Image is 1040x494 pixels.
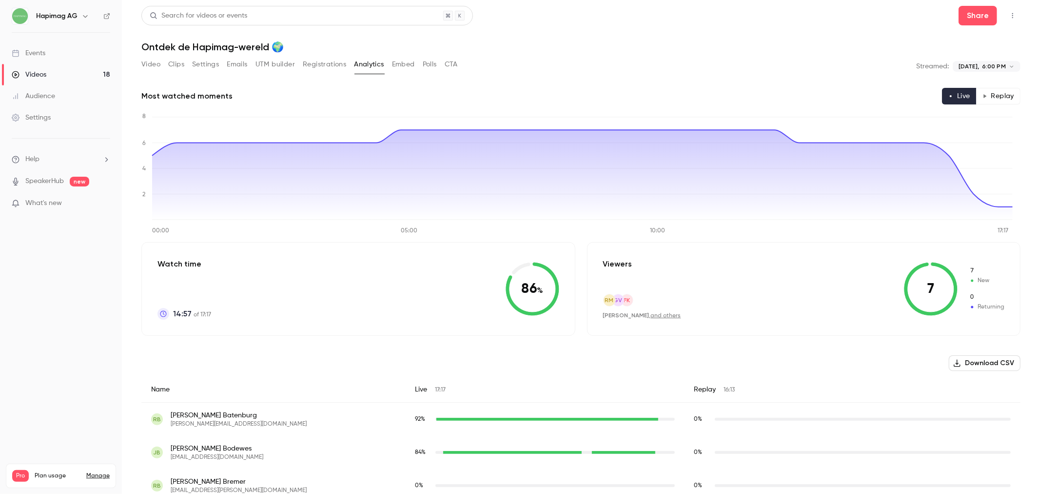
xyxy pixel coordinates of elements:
[173,308,192,320] span: 14:57
[141,436,1020,469] div: jjbodewes@gmail.com
[171,477,307,487] span: [PERSON_NAME] Bremer
[415,415,431,424] span: Live watch time
[603,312,649,319] span: [PERSON_NAME]
[415,450,426,455] span: 84 %
[12,154,110,165] li: help-dropdown-opener
[998,228,1008,234] tspan: 17:17
[12,113,51,123] div: Settings
[959,62,979,71] span: [DATE],
[171,453,263,461] span: [EMAIL_ADDRESS][DOMAIN_NAME]
[171,420,307,428] span: [PERSON_NAME][EMAIL_ADDRESS][DOMAIN_NAME]
[153,415,161,424] span: RB
[192,57,219,72] button: Settings
[36,11,78,21] h6: Hapimag AG
[142,141,146,146] tspan: 6
[25,154,39,165] span: Help
[603,258,632,270] p: Viewers
[651,313,681,319] a: and others
[694,416,703,422] span: 0 %
[25,198,62,208] span: What's new
[35,472,80,480] span: Plan usage
[141,377,405,403] div: Name
[12,91,55,101] div: Audience
[303,57,346,72] button: Registrations
[171,411,307,420] span: [PERSON_NAME] Batenburg
[255,57,295,72] button: UTM builder
[70,177,89,186] span: new
[415,416,425,422] span: 92 %
[168,57,184,72] button: Clips
[724,387,735,393] span: 16:13
[154,448,161,457] span: JB
[949,355,1020,371] button: Download CSV
[152,228,169,234] tspan: 00:00
[423,57,437,72] button: Polls
[150,11,247,21] div: Search for videos or events
[685,377,1020,403] div: Replay
[142,166,146,172] tspan: 4
[942,88,977,104] button: Live
[86,472,110,480] a: Manage
[1005,8,1020,23] button: Top Bar Actions
[12,48,45,58] div: Events
[624,296,630,305] span: FK
[141,57,160,72] button: Video
[694,415,710,424] span: Replay watch time
[916,62,949,71] p: Streamed:
[142,192,145,198] tspan: 2
[435,387,446,393] span: 17:17
[12,470,29,482] span: Pro
[415,483,423,489] span: 0 %
[605,296,614,305] span: RM
[401,228,418,234] tspan: 05:00
[153,481,161,490] span: RB
[982,62,1006,71] span: 6:00 PM
[173,308,211,320] p: of 17:17
[141,41,1020,53] h1: Ontdek de Hapimag-wereld 🌍
[445,57,458,72] button: CTA
[694,481,710,490] span: Replay watch time
[603,311,681,320] div: ,
[392,57,415,72] button: Embed
[959,6,997,25] button: Share
[405,377,685,403] div: Live
[415,481,431,490] span: Live watch time
[694,448,710,457] span: Replay watch time
[614,296,623,305] span: GV
[976,88,1020,104] button: Replay
[157,258,211,270] p: Watch time
[969,267,1004,275] span: New
[12,8,28,24] img: Hapimag AG
[969,293,1004,302] span: Returning
[969,303,1004,311] span: Returning
[142,114,146,120] tspan: 8
[415,448,431,457] span: Live watch time
[141,90,233,102] h2: Most watched moments
[694,450,703,455] span: 0 %
[12,70,46,80] div: Videos
[141,403,1020,436] div: ronald.batenburg56@gmail.com
[227,57,247,72] button: Emails
[171,444,263,453] span: [PERSON_NAME] Bodewes
[650,228,665,234] tspan: 10:00
[969,276,1004,285] span: New
[25,176,64,186] a: SpeakerHub
[354,57,384,72] button: Analytics
[694,483,703,489] span: 0 %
